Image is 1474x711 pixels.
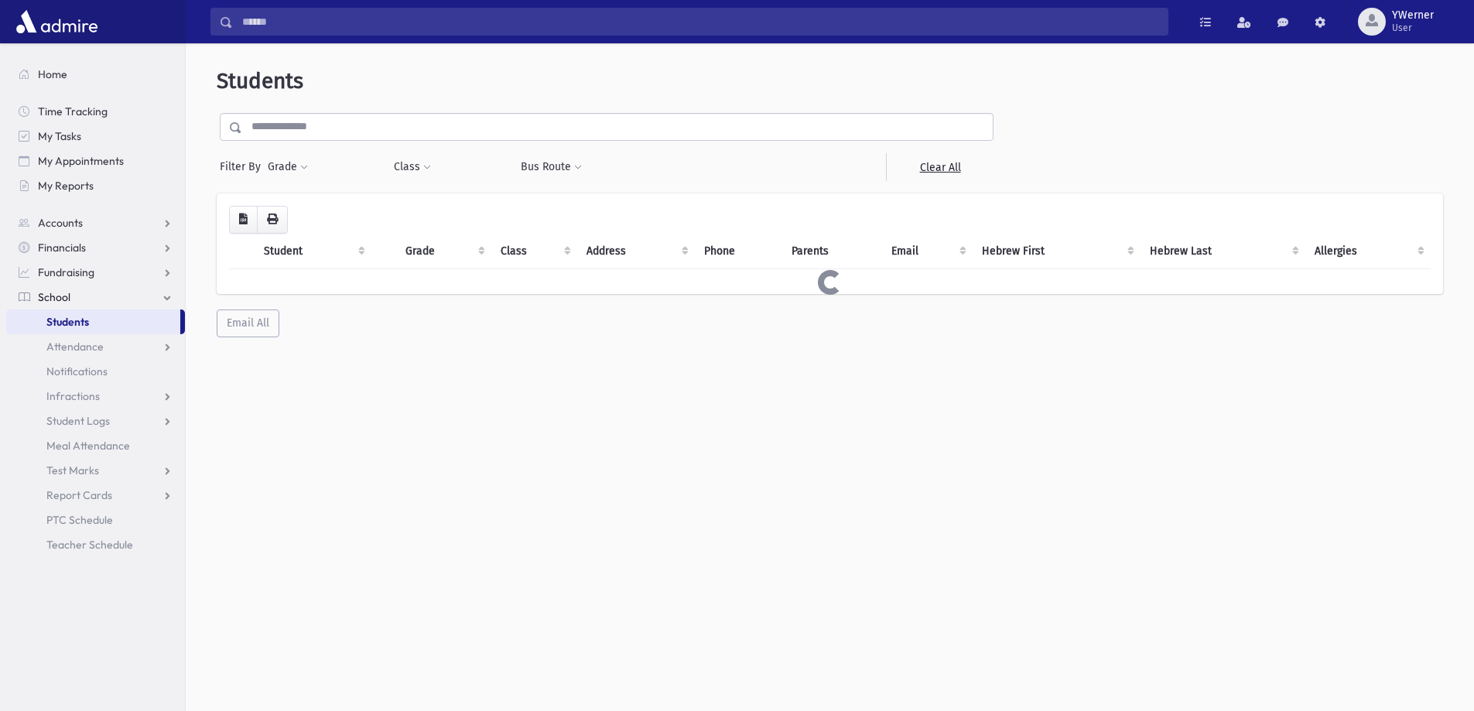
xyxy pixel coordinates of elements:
button: Email All [217,309,279,337]
span: PTC Schedule [46,513,113,527]
a: My Reports [6,173,185,198]
th: Grade [396,234,491,269]
span: Filter By [220,159,267,175]
th: Hebrew Last [1141,234,1306,269]
a: Infractions [6,384,185,408]
th: Address [577,234,695,269]
a: PTC Schedule [6,508,185,532]
th: Hebrew First [973,234,1140,269]
span: My Appointments [38,154,124,168]
a: Test Marks [6,458,185,483]
th: Student [255,234,371,269]
a: Student Logs [6,408,185,433]
span: Fundraising [38,265,94,279]
a: Report Cards [6,483,185,508]
span: Test Marks [46,463,99,477]
th: Phone [695,234,782,269]
a: My Appointments [6,149,185,173]
a: Time Tracking [6,99,185,124]
span: Students [217,68,303,94]
a: Notifications [6,359,185,384]
a: Financials [6,235,185,260]
span: Teacher Schedule [46,538,133,552]
span: Financials [38,241,86,255]
input: Search [233,8,1168,36]
a: Teacher Schedule [6,532,185,557]
th: Parents [782,234,882,269]
span: Home [38,67,67,81]
span: Student Logs [46,414,110,428]
th: Allergies [1305,234,1431,269]
span: My Reports [38,179,94,193]
span: YWerner [1392,9,1434,22]
a: School [6,285,185,309]
button: Print [257,206,288,234]
a: Accounts [6,210,185,235]
a: Attendance [6,334,185,359]
span: User [1392,22,1434,34]
span: Accounts [38,216,83,230]
span: Meal Attendance [46,439,130,453]
img: AdmirePro [12,6,101,37]
a: Students [6,309,180,334]
span: Report Cards [46,488,112,502]
a: My Tasks [6,124,185,149]
span: My Tasks [38,129,81,143]
span: Students [46,315,89,329]
span: Infractions [46,389,100,403]
a: Home [6,62,185,87]
a: Fundraising [6,260,185,285]
th: Class [491,234,578,269]
span: Time Tracking [38,104,108,118]
button: Grade [267,153,309,181]
a: Meal Attendance [6,433,185,458]
th: Email [882,234,973,269]
button: Bus Route [520,153,583,181]
span: Notifications [46,364,108,378]
button: Class [393,153,432,181]
a: Clear All [886,153,993,181]
span: Attendance [46,340,104,354]
span: School [38,290,70,304]
button: CSV [229,206,258,234]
